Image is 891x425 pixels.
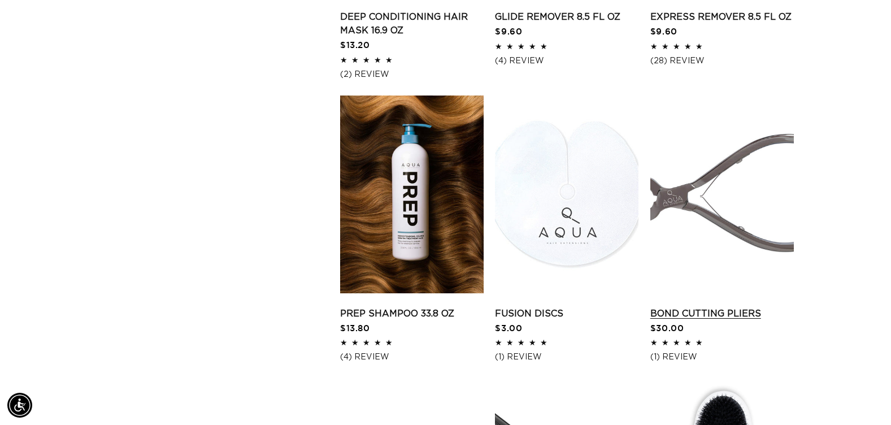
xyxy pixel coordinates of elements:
div: Accessibility Menu [7,393,32,418]
a: Bond Cutting Pliers [650,307,794,320]
a: Prep Shampoo 33.8 oz [340,307,484,320]
a: Deep Conditioning Hair Mask 16.9 oz [340,10,484,37]
iframe: Chat Widget [835,371,891,425]
a: Fusion Discs [495,307,638,320]
a: Express Remover 8.5 fl oz [650,10,794,24]
a: Glide Remover 8.5 fl oz [495,10,638,24]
